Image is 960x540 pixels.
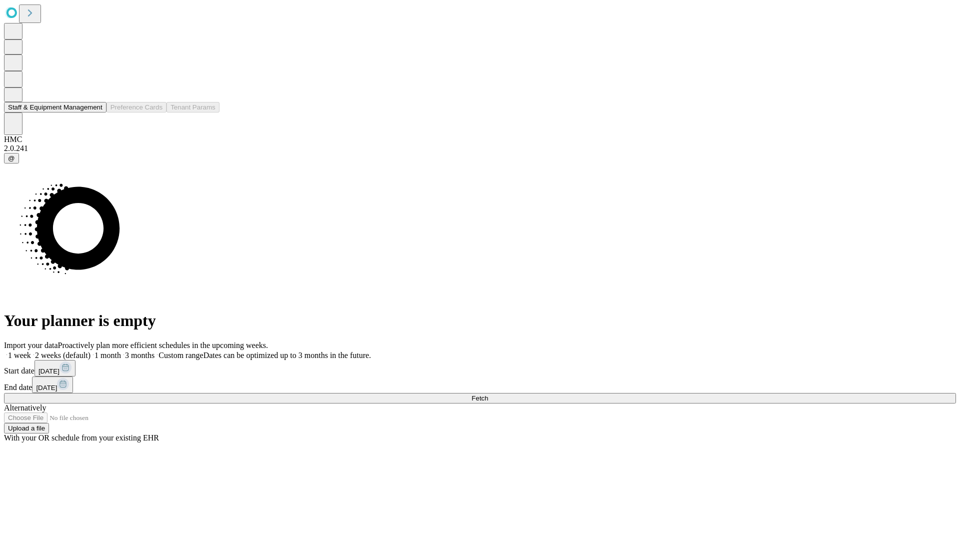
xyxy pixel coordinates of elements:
span: [DATE] [36,384,57,391]
span: Custom range [158,351,203,359]
div: HMC [4,135,956,144]
span: Proactively plan more efficient schedules in the upcoming weeks. [58,341,268,349]
button: Preference Cards [106,102,166,112]
button: Staff & Equipment Management [4,102,106,112]
button: Upload a file [4,423,49,433]
span: Alternatively [4,403,46,412]
div: End date [4,376,956,393]
div: Start date [4,360,956,376]
h1: Your planner is empty [4,311,956,330]
span: Dates can be optimized up to 3 months in the future. [203,351,371,359]
span: 3 months [125,351,154,359]
button: Fetch [4,393,956,403]
span: With your OR schedule from your existing EHR [4,433,159,442]
span: [DATE] [38,367,59,375]
button: Tenant Params [166,102,219,112]
span: 1 month [94,351,121,359]
span: 1 week [8,351,31,359]
span: Import your data [4,341,58,349]
span: @ [8,154,15,162]
button: [DATE] [34,360,75,376]
span: 2 weeks (default) [35,351,90,359]
button: [DATE] [32,376,73,393]
span: Fetch [471,394,488,402]
div: 2.0.241 [4,144,956,153]
button: @ [4,153,19,163]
